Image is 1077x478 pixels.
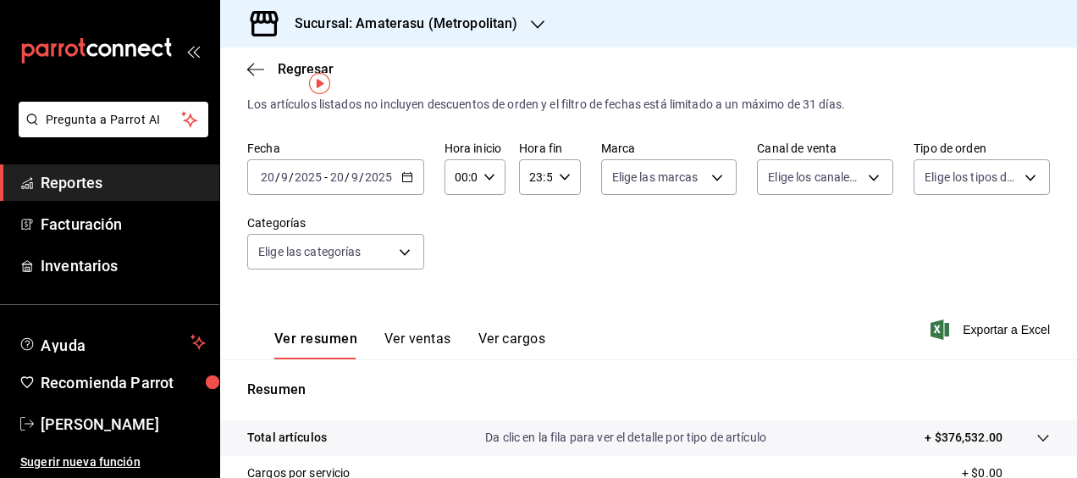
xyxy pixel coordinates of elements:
button: Ver cargos [478,331,546,359]
a: Pregunta a Parrot AI [12,123,208,141]
input: -- [329,170,345,184]
p: Da clic en la fila para ver el detalle por tipo de artículo [485,429,766,447]
span: / [345,170,350,184]
div: navigation tabs [274,331,545,359]
h3: Sucursal: Amaterasu (Metropolitan) [281,14,517,34]
div: Los artículos listados no incluyen descuentos de orden y el filtro de fechas está limitado a un m... [247,96,1050,114]
span: Sugerir nueva función [20,453,206,471]
label: Hora fin [519,142,580,154]
p: Total artículos [247,429,327,447]
span: Inventarios [41,254,206,277]
input: -- [351,170,359,184]
label: Tipo de orden [914,142,1050,154]
span: / [275,170,280,184]
button: open_drawer_menu [186,44,200,58]
input: -- [280,170,289,184]
p: Resumen [247,380,1050,400]
span: Elige los tipos de orden [925,169,1019,186]
span: Facturación [41,213,206,236]
label: Categorías [247,217,424,229]
span: Reportes [41,171,206,194]
input: ---- [294,170,323,184]
span: Pregunta a Parrot AI [46,111,182,129]
button: Ver resumen [274,331,357,359]
p: + $376,532.00 [925,429,1002,447]
input: -- [260,170,275,184]
label: Marca [601,142,737,154]
button: Pregunta a Parrot AI [19,102,208,137]
span: Elige las marcas [612,169,699,186]
span: Regresar [278,61,334,77]
label: Hora inicio [445,142,505,154]
span: Elige los canales de venta [768,169,862,186]
span: Elige las categorías [258,243,362,260]
span: Ayuda [41,332,184,353]
span: / [359,170,364,184]
input: ---- [364,170,393,184]
span: - [324,170,328,184]
span: / [289,170,294,184]
button: Exportar a Excel [934,320,1050,340]
span: Recomienda Parrot [41,371,206,394]
button: Ver ventas [384,331,451,359]
span: [PERSON_NAME] [41,413,206,436]
button: Regresar [247,61,334,77]
img: Tooltip marker [309,73,330,94]
label: Canal de venta [757,142,893,154]
label: Fecha [247,142,424,154]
